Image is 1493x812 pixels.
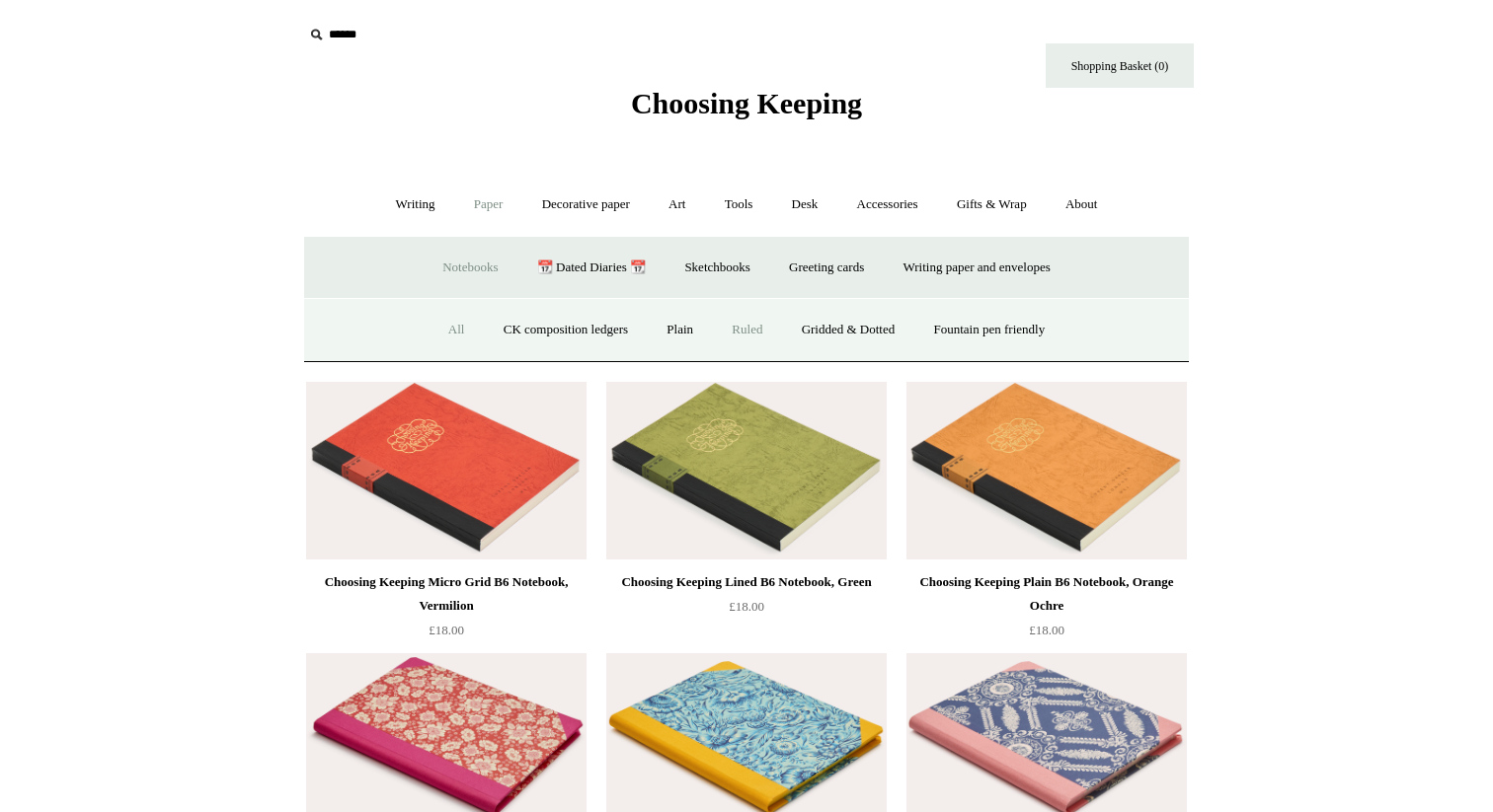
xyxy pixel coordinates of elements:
a: CK composition ledgers [486,304,646,356]
a: Paper [456,179,521,231]
a: Writing paper and envelopes [886,242,1068,294]
a: Desk [774,179,836,231]
div: Choosing Keeping Plain B6 Notebook, Orange Ochre [911,570,1182,618]
img: Choosing Keeping Lined B6 Notebook, Green [606,382,887,559]
a: Choosing Keeping Micro Grid B6 Notebook, Vermilion Choosing Keeping Micro Grid B6 Notebook, Vermi... [306,382,587,559]
a: Greeting cards [771,242,882,294]
a: Gifts & Wrap [939,179,1045,231]
span: £18.00 [429,623,464,637]
a: Accessories [839,179,936,231]
img: Choosing Keeping Plain B6 Notebook, Orange Ochre [906,382,1187,559]
a: Choosing Keeping Micro Grid B6 Notebook, Vermilion £18.00 [306,570,587,651]
a: Art [651,179,703,231]
div: Choosing Keeping Lined B6 Notebook, Green [611,570,882,594]
a: Sketchbooks [667,242,767,294]
a: Gridded & Dotted [784,304,913,356]
div: Choosing Keeping Micro Grid B6 Notebook, Vermilion [311,570,582,618]
a: Shopping Basket (0) [1046,43,1194,88]
a: Choosing Keeping Lined B6 Notebook, Green £18.00 [606,570,887,651]
a: 📆 Dated Diaries 📆 [519,242,664,294]
a: Plain [649,304,711,356]
a: Ruled [714,304,780,356]
span: £18.00 [729,599,764,614]
a: Decorative paper [524,179,648,231]
a: All [431,304,483,356]
span: £18.00 [1029,623,1064,637]
a: Writing [378,179,453,231]
a: Notebooks [425,242,515,294]
img: Choosing Keeping Micro Grid B6 Notebook, Vermilion [306,382,587,559]
a: Choosing Keeping Plain B6 Notebook, Orange Ochre £18.00 [906,570,1187,651]
a: About [1048,179,1116,231]
a: Tools [707,179,771,231]
a: Fountain pen friendly [916,304,1063,356]
a: Choosing Keeping Lined B6 Notebook, Green Choosing Keeping Lined B6 Notebook, Green [606,382,887,559]
span: Choosing Keeping [631,87,862,119]
a: Choosing Keeping Plain B6 Notebook, Orange Ochre Choosing Keeping Plain B6 Notebook, Orange Ochre [906,382,1187,559]
a: Choosing Keeping [631,103,862,116]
